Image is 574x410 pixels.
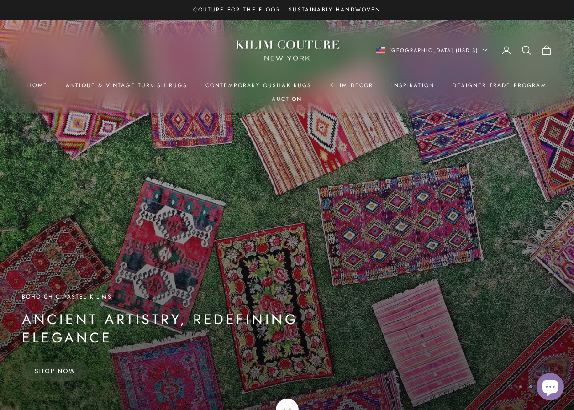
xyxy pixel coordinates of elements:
[376,45,553,56] nav: Secondary navigation
[376,47,385,54] img: United States
[453,81,547,90] a: Designer Trade Program
[22,310,378,347] p: Ancient Artistry, Redefining Elegance
[376,46,488,54] button: Change country or currency
[205,81,312,90] a: Contemporary Oushak Rugs
[22,81,552,104] nav: Primary navigation
[66,81,187,90] a: Antique & Vintage Turkish Rugs
[330,81,374,90] summary: Kilim Decor
[391,81,434,90] a: Inspiration
[534,373,567,403] inbox-online-store-chat: Shopify online store chat
[193,5,380,15] p: Couture for the Floor · Sustainably Handwoven
[27,81,47,90] a: Home
[390,46,479,54] span: [GEOGRAPHIC_DATA] (USD $)
[272,95,302,104] a: Auction
[22,292,378,301] p: Boho-Chic Pastel Kilims
[22,362,89,381] a: Shop Now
